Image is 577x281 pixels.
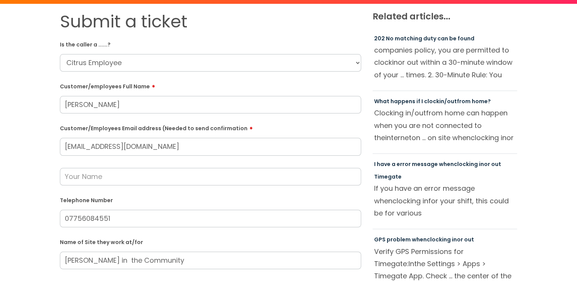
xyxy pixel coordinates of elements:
[427,236,451,243] span: clocking
[374,108,403,118] span: Clocking
[374,160,501,180] a: I have a error message whenclocking inor out Timegate
[374,97,491,105] a: What happens if I clockin/outfrom home?
[60,168,361,185] input: Your Name
[60,138,361,155] input: Email
[439,97,457,105] span: in/out
[501,133,506,142] span: in
[392,196,421,206] span: clocking
[454,160,478,168] span: clocking
[374,44,516,81] p: companies policy, you are permitted to clock or out within a 30-minute window of your ... times. ...
[374,107,516,144] p: from home can happen when you are not connected to the on ... on site when or out. If you are and...
[452,236,457,243] span: in
[60,238,361,246] label: Name of Site they work at/for
[423,196,428,206] span: in
[60,40,361,48] label: Is the caller a ......?
[392,57,398,67] span: in
[471,133,499,142] span: clocking
[408,259,414,268] span: In
[373,11,518,22] h4: Related articles...
[385,133,411,142] span: internet
[374,182,516,219] p: If you have an error message when for your shift, this could be for various
[374,236,474,243] a: GPS problem whenclocking inor out
[60,11,361,32] h1: Submit a ticket
[60,81,361,90] label: Customer/employees Full Name
[479,160,484,168] span: in
[60,123,361,132] label: Customer/Employees Email address (Needed to send confirmation
[60,196,361,204] label: Telephone Number
[405,108,426,118] span: in/out
[374,35,474,42] a: 202 No matching duty can be found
